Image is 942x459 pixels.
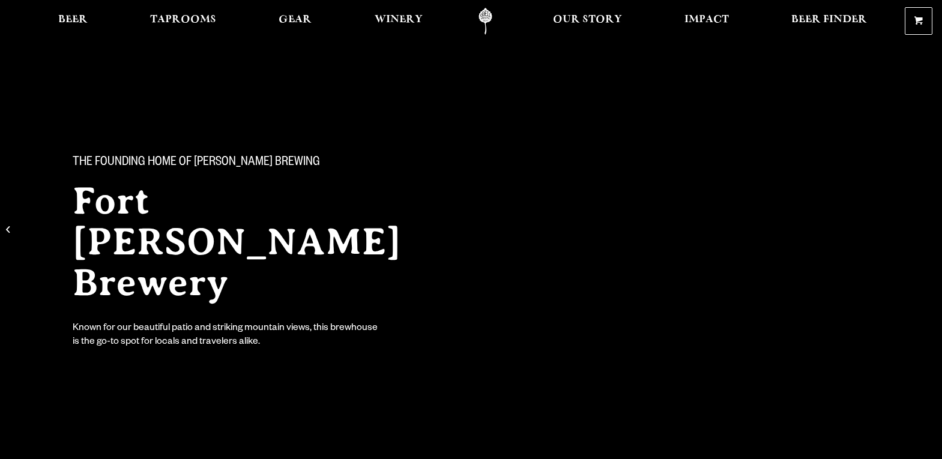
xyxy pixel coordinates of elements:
[677,8,737,35] a: Impact
[73,155,320,171] span: The Founding Home of [PERSON_NAME] Brewing
[150,15,216,25] span: Taprooms
[271,8,319,35] a: Gear
[73,322,380,350] div: Known for our beautiful patio and striking mountain views, this brewhouse is the go-to spot for l...
[142,8,224,35] a: Taprooms
[367,8,430,35] a: Winery
[791,15,867,25] span: Beer Finder
[375,15,423,25] span: Winery
[73,181,447,303] h2: Fort [PERSON_NAME] Brewery
[783,8,875,35] a: Beer Finder
[463,8,508,35] a: Odell Home
[553,15,622,25] span: Our Story
[58,15,88,25] span: Beer
[684,15,729,25] span: Impact
[50,8,95,35] a: Beer
[279,15,312,25] span: Gear
[545,8,630,35] a: Our Story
